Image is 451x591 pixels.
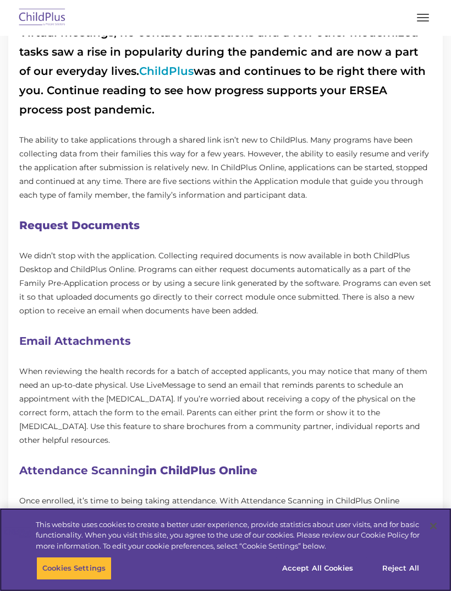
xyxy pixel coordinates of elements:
[421,514,446,538] button: Close
[19,23,432,120] h2: Virtual meetings, no contact transactions and a few other modernized tasks saw a rise in populari...
[19,334,131,348] strong: Email Attachments
[19,216,432,235] h2: Request Documents
[19,464,146,477] strong: Attendance Scanning
[19,494,432,535] p: Once enrolled, it’s time to being taking attendance. With Attendance Scanning in ChildPlus Online...
[36,557,112,580] button: Cookies Settings
[19,249,432,318] p: We didn’t stop with the application. Collecting required documents is now available in both Child...
[276,557,359,580] button: Accept All Cookies
[16,5,68,31] img: ChildPlus by Procare Solutions
[19,133,432,202] p: The ability to take applications through a shared link isn’t new to ChildPlus. Many programs have...
[36,519,420,552] div: This website uses cookies to create a better user experience, provide statistics about user visit...
[19,461,432,480] h2: in ChildPlus Online
[139,64,194,78] a: ChildPlus
[366,557,435,580] button: Reject All
[19,365,432,447] p: When reviewing the health records for a batch of accepted applicants, you may notice that many of...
